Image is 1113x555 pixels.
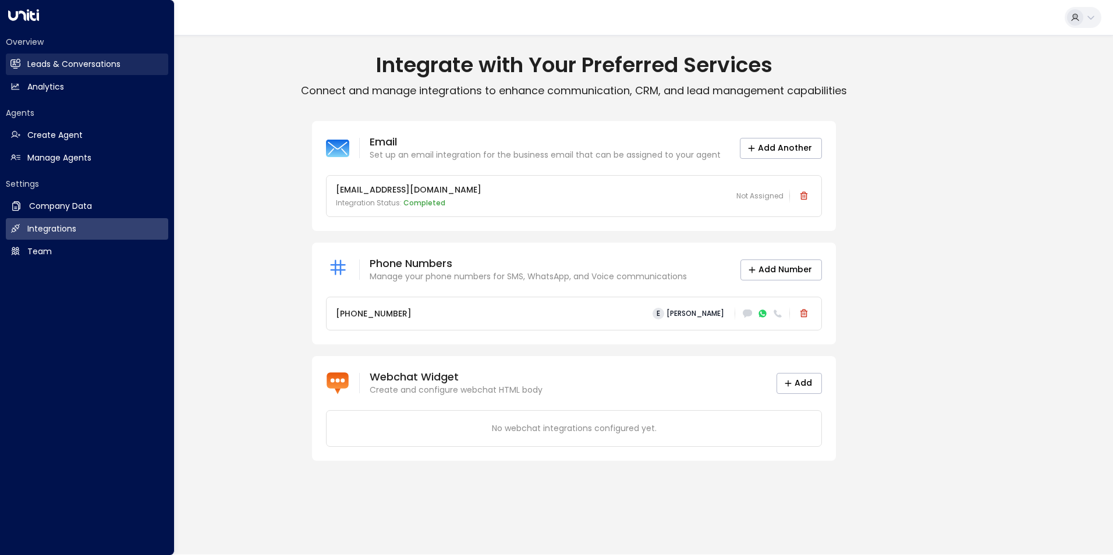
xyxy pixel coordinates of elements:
div: SMS (Click to enable) [741,308,753,320]
p: Integration Status: [336,198,481,208]
div: VOICE (Click to enable) [771,308,784,320]
a: Team [6,241,168,262]
h1: Integrate with Your Preferred Services [35,52,1113,78]
p: Webchat Widget [370,370,543,384]
h2: Team [27,246,52,258]
p: Connect and manage integrations to enhance communication, CRM, and lead management capabilities [35,84,1113,98]
a: Analytics [6,76,168,98]
span: Completed [403,198,445,208]
span: E [653,308,664,319]
button: Delete phone number [796,305,812,322]
h2: Overview [6,36,168,48]
span: [PERSON_NAME] [667,309,724,318]
h2: Company Data [29,200,92,212]
a: Manage Agents [6,147,168,169]
a: Integrations [6,218,168,240]
h2: Leads & Conversations [27,58,120,70]
p: Email [370,135,721,149]
a: Company Data [6,195,168,217]
button: Add Number [740,259,822,280]
h2: Create Agent [27,129,83,141]
div: WhatsApp (Active) [756,308,768,320]
button: Add Another [740,138,822,159]
p: Phone Numbers [370,257,687,271]
a: Leads & Conversations [6,54,168,75]
p: [EMAIL_ADDRESS][DOMAIN_NAME] [336,184,481,196]
button: E[PERSON_NAME] [648,305,729,322]
h2: Analytics [27,81,64,93]
span: Not Assigned [736,191,784,201]
p: Manage your phone numbers for SMS, WhatsApp, and Voice communications [370,271,687,283]
h2: Integrations [27,223,76,235]
a: Create Agent [6,124,168,146]
p: No webchat integrations configured yet. [336,422,812,435]
p: [PHONE_NUMBER] [336,308,412,320]
button: Add [777,373,822,394]
h2: Manage Agents [27,152,91,164]
p: Set up an email integration for the business email that can be assigned to your agent [370,149,721,161]
h2: Agents [6,107,168,119]
h2: Settings [6,178,168,190]
p: Create and configure webchat HTML body [370,384,543,396]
